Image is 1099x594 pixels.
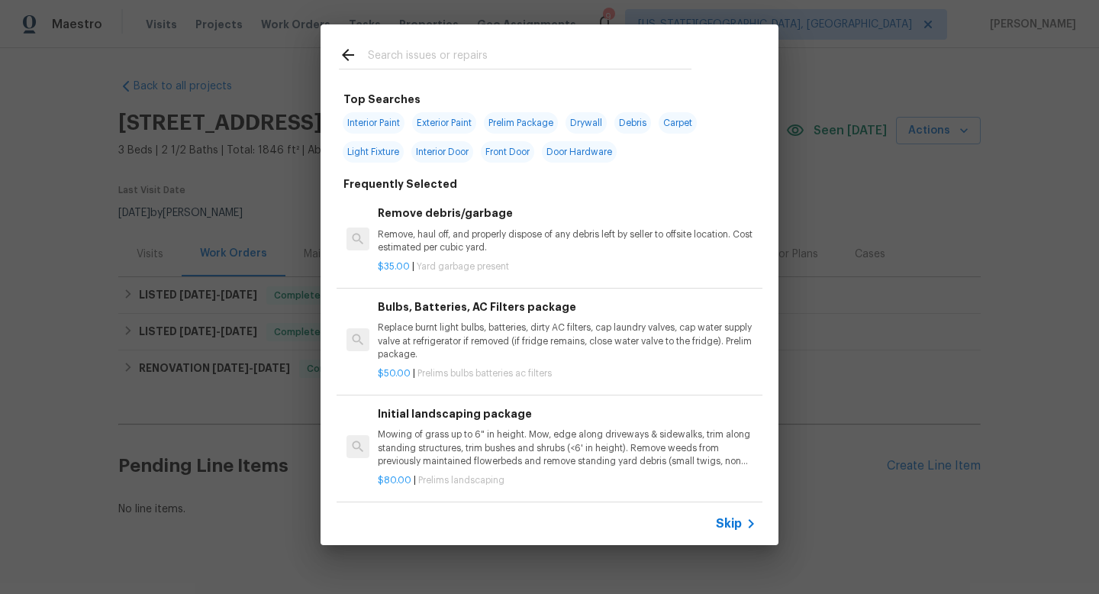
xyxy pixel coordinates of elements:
span: Drywall [566,112,607,134]
span: Exterior Paint [412,112,476,134]
h6: Bulbs, Batteries, AC Filters package [378,299,756,315]
span: Front Door [481,141,534,163]
span: Debris [614,112,651,134]
p: | [378,474,756,487]
span: $35.00 [378,262,410,271]
span: Prelims bulbs batteries ac filters [417,369,552,378]
span: Interior Paint [343,112,404,134]
p: Mowing of grass up to 6" in height. Mow, edge along driveways & sidewalks, trim along standing st... [378,428,756,467]
span: Prelim Package [484,112,558,134]
p: | [378,260,756,273]
p: Remove, haul off, and properly dispose of any debris left by seller to offsite location. Cost est... [378,228,756,254]
span: Light Fixture [343,141,404,163]
p: Replace burnt light bulbs, batteries, dirty AC filters, cap laundry valves, cap water supply valv... [378,321,756,360]
p: | [378,367,756,380]
h6: Frequently Selected [343,176,457,192]
h6: Top Searches [343,91,421,108]
span: Skip [716,516,742,531]
span: $50.00 [378,369,411,378]
span: Interior Door [411,141,473,163]
span: Carpet [659,112,697,134]
span: Yard garbage present [417,262,509,271]
span: Door Hardware [542,141,617,163]
span: Prelims landscaping [418,476,504,485]
h6: Initial landscaping package [378,405,756,422]
h6: Remove debris/garbage [378,205,756,221]
input: Search issues or repairs [368,46,691,69]
span: $80.00 [378,476,411,485]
